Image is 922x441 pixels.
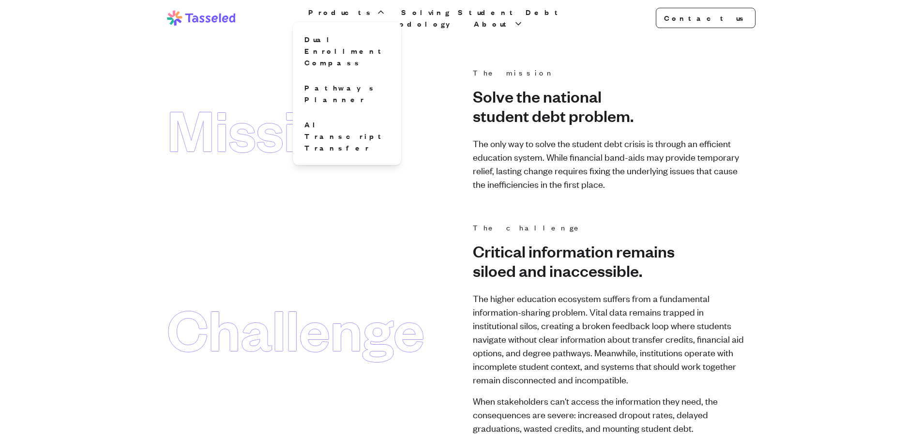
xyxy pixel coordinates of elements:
[473,291,744,386] p: The higher education ecosystem suffers from a fundamental information-sharing problem. Vital data...
[301,115,393,157] a: AI Transcript Transfer
[473,394,744,435] p: When stakeholders can't access the information they need, the consequences are severe: increased ...
[473,260,744,280] span: siloed and inaccessible.
[308,6,374,18] span: Products
[473,222,744,233] h2: The challenge
[167,98,362,160] div: Mission
[399,6,565,18] a: Solving Student Debt
[167,297,424,359] div: Challenge
[473,241,744,280] h3: Critical information remains
[473,86,744,125] h3: Solve the national
[473,137,744,191] p: The only way to solve the student debt crisis is through an efficient education system. While fin...
[473,67,744,78] h2: The mission
[301,30,393,72] a: Dual Enrollment Compass
[301,78,393,109] a: Pathways Planner
[474,18,512,30] span: About
[473,106,744,125] span: student debt problem.
[306,6,388,18] button: Products
[318,18,460,30] a: Data Methodology
[472,18,525,30] button: About
[656,8,756,28] a: Contact us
